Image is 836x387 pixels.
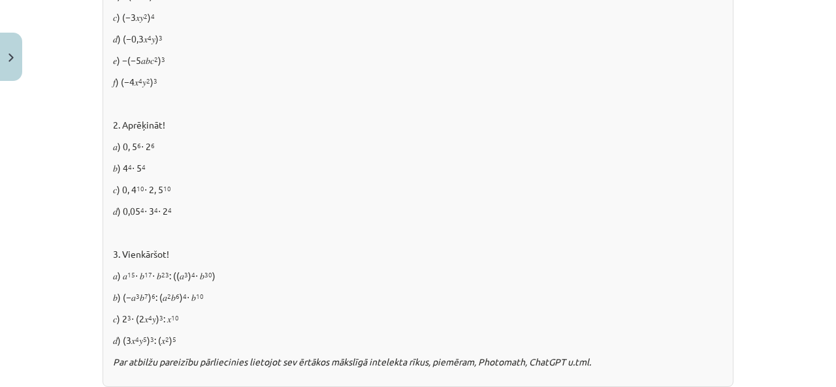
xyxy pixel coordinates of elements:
sup: 5 [143,334,147,344]
sup: 3 [150,334,154,344]
p: 2. Aprēķināt! [113,118,723,132]
sup: 10 [196,291,204,301]
p: 𝑑) (3𝑥 𝑦 ) : (𝑥 ) [113,333,723,347]
p: 𝑏) (−𝑎 𝑏 ) : (𝑎 𝑏 ) ⋅ 𝑏 [113,290,723,304]
sup: 6 [151,140,155,150]
p: 𝑎) 𝑎 ⋅ 𝑏 ⋅ 𝑏 : ((𝑎 ) ⋅ 𝑏 ) [113,269,723,283]
sup: 2 [146,76,150,85]
sup: 4 [128,162,132,172]
sup: 4 [183,291,187,301]
sup: 4 [168,205,172,215]
sup: 10 [137,183,144,193]
sup: 10 [163,183,171,193]
sup: 4 [148,313,152,322]
sup: 4 [142,162,146,172]
p: 𝑐) (−3𝑥𝑦 ) [113,10,723,24]
p: 3. Vienkāršot! [113,247,723,261]
sup: 15 [127,270,135,279]
sup: 5 [172,334,176,344]
sup: 4 [191,270,195,279]
p: 𝑏) 4 ⋅ 5 [113,161,723,175]
img: icon-close-lesson-0947bae3869378f0d4975bcd49f059093ad1ed9edebbc8119c70593378902aed.svg [8,54,14,62]
sup: 3 [153,76,157,85]
p: 𝑑) 0,05 ⋅ 3 ⋅ 2 [113,204,723,218]
sup: 3 [159,33,163,42]
sup: 6 [137,140,141,150]
p: 𝑑) (−0,3𝑥 𝑦) [113,32,723,46]
i: Par atbilžu pareizību pārliecinies lietojot sev ērtākos mākslīgā intelekta rīkus, piemēram, Photo... [113,356,591,367]
sup: 3 [127,313,131,322]
sup: 2 [167,291,171,301]
sup: 2 [144,11,148,21]
sup: 3 [184,270,188,279]
sup: 6 [176,291,180,301]
p: 𝑓) (−4𝑥 𝑦 ) [113,75,723,89]
p: 𝑐) 0, 4 ⋅ 2, 5 [113,183,723,196]
sup: 4 [138,76,142,85]
sup: 4 [148,33,152,42]
p: 𝑐) 2 ⋅ (2𝑥 𝑦) : 𝑥 [113,312,723,326]
sup: 2 [165,334,169,344]
sup: 4 [151,11,155,21]
sup: 3 [161,54,165,64]
sup: 30 [204,270,212,279]
sup: 4 [154,205,158,215]
sup: 23 [161,270,169,279]
sup: 2 [154,54,158,64]
sup: 17 [144,270,152,279]
sup: 7 [144,291,148,301]
p: 𝑒) −(−5𝑎𝑏𝑐 ) [113,54,723,67]
sup: 3 [159,313,163,322]
sup: 3 [136,291,140,301]
sup: 10 [171,313,179,322]
sup: 4 [135,334,139,344]
sup: 6 [152,291,155,301]
p: 𝑎) 0, 5 ⋅ 2 [113,140,723,153]
sup: 4 [140,205,144,215]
